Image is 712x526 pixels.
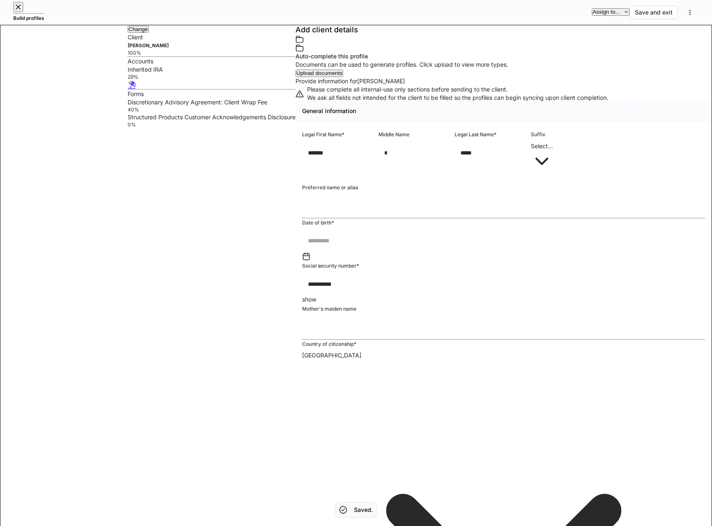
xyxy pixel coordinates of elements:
[593,9,629,14] div: Assign to...
[592,8,630,15] button: Assign to...
[13,14,44,22] h5: Build profiles
[635,10,673,15] div: Save and exit
[630,6,678,19] button: Save and exit
[354,506,373,514] h5: Saved.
